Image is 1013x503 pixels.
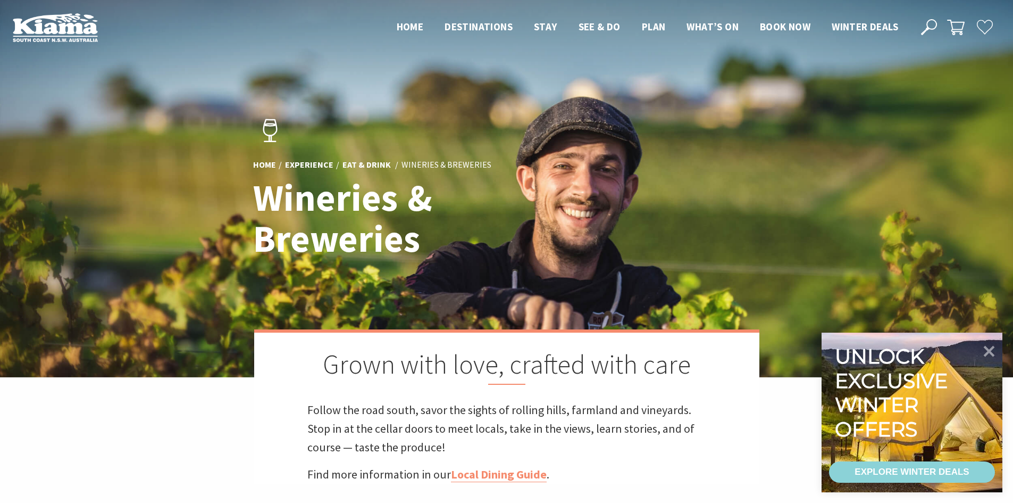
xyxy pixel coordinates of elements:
span: Plan [642,20,666,33]
a: Home [253,159,276,171]
span: Stay [534,20,557,33]
span: Winter Deals [832,20,898,33]
a: EXPLORE WINTER DEALS [829,461,995,483]
div: EXPLORE WINTER DEALS [855,461,969,483]
span: Home [397,20,424,33]
h2: Grown with love, crafted with care [307,349,706,385]
img: Kiama Logo [13,13,98,42]
nav: Main Menu [386,19,909,36]
div: Unlock exclusive winter offers [835,344,952,441]
li: Wineries & Breweries [401,158,491,172]
a: Experience [285,159,333,171]
span: What’s On [687,20,739,33]
p: Follow the road south, savor the sights of rolling hills, farmland and vineyards. Stop in at the ... [307,401,706,457]
span: See & Do [579,20,621,33]
a: Local Dining Guide [451,467,547,482]
span: Book now [760,20,810,33]
span: Destinations [445,20,513,33]
p: Find more information in our . [307,465,706,484]
a: Eat & Drink [342,159,391,171]
h1: Wineries & Breweries [253,177,554,259]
